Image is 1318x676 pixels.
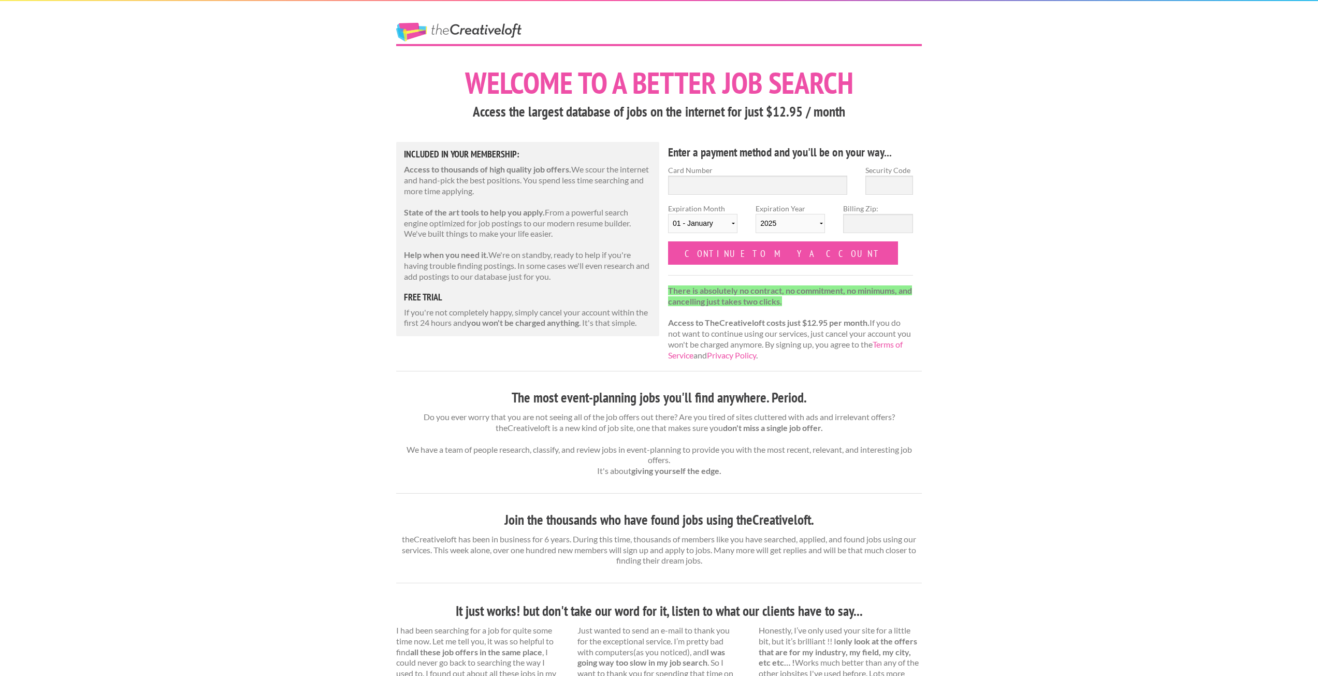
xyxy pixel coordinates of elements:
h3: The most event-planning jobs you'll find anywhere. Period. [396,388,922,408]
a: Privacy Policy [707,350,756,360]
label: Security Code [865,165,913,176]
input: Continue to my account [668,241,898,265]
h4: Enter a payment method and you'll be on your way... [668,144,913,161]
label: Billing Zip: [843,203,913,214]
strong: Access to thousands of high quality job offers. [404,164,571,174]
p: We scour the internet and hand-pick the best positions. You spend less time searching and more ti... [404,164,651,196]
strong: giving yourself the edge. [631,466,721,476]
label: Expiration Year [756,203,825,241]
a: The Creative Loft [396,23,522,41]
strong: don't miss a single job offer. [723,423,823,433]
h5: free trial [404,293,651,302]
p: Do you ever worry that you are not seeing all of the job offers out there? Are you tired of sites... [396,412,922,477]
p: We're on standby, ready to help if you're having trouble finding postings. In some cases we'll ev... [404,250,651,282]
h1: Welcome to a better job search [396,68,922,98]
select: Expiration Month [668,214,737,233]
strong: Help when you need it. [404,250,488,260]
strong: Access to TheCreativeloft costs just $12.95 per month. [668,318,870,327]
strong: all these job offers in the same place [410,647,542,657]
strong: I was going way too slow in my job search [577,647,725,668]
h3: Join the thousands who have found jobs using theCreativeloft. [396,510,922,530]
p: If you're not completely happy, simply cancel your account within the first 24 hours and . It's t... [404,307,651,329]
p: If you do not want to continue using our services, just cancel your account you won't be charged ... [668,285,913,361]
p: theCreativeloft has been in business for 6 years. During this time, thousands of members like you... [396,534,922,566]
label: Card Number [668,165,847,176]
h5: Included in Your Membership: [404,150,651,159]
strong: State of the art tools to help you apply. [404,207,545,217]
h3: Access the largest database of jobs on the internet for just $12.95 / month [396,102,922,122]
strong: you won't be charged anything [467,318,579,327]
select: Expiration Year [756,214,825,233]
h3: It just works! but don't take our word for it, listen to what our clients have to say... [396,601,922,621]
strong: only look at the offers that are for my industry, my field, my city, etc etc… ! [759,636,917,668]
strong: There is absolutely no contract, no commitment, no minimums, and cancelling just takes two clicks. [668,285,912,306]
p: From a powerful search engine optimized for job postings to our modern resume builder. We've buil... [404,207,651,239]
a: Terms of Service [668,339,903,360]
label: Expiration Month [668,203,737,241]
